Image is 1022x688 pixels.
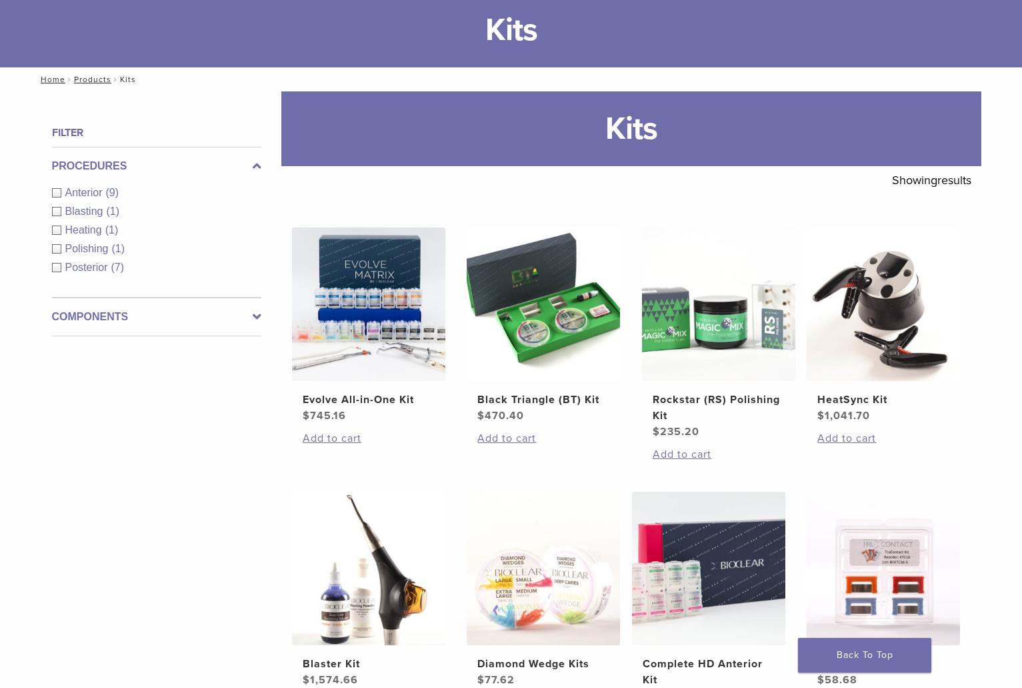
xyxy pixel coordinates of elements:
[817,673,825,687] span: $
[106,206,119,217] span: (1)
[817,409,825,422] span: $
[477,430,609,446] a: Add to cart: “Black Triangle (BT) Kit”
[806,228,961,424] a: HeatSync KitHeatSync Kit $1,041.70
[632,492,785,645] img: Complete HD Anterior Kit
[653,446,785,462] a: Add to cart: “Rockstar (RS) Polishing Kit”
[303,656,435,672] h2: Blaster Kit
[806,492,961,688] a: TruContact KitTruContact Kit $58.68
[31,67,991,91] nav: Kits
[653,425,660,438] span: $
[74,75,111,84] a: Products
[643,656,775,688] h2: Complete HD Anterior Kit
[292,228,445,381] img: Evolve All-in-One Kit
[303,673,358,687] bdi: 1,574.66
[477,673,485,687] span: $
[65,243,112,254] span: Polishing
[291,492,447,688] a: Blaster KitBlaster Kit $1,574.66
[817,430,949,446] a: Add to cart: “HeatSync Kit”
[641,228,797,440] a: Rockstar (RS) Polishing KitRockstar (RS) Polishing Kit $235.20
[798,638,931,673] a: Back To Top
[807,492,960,645] img: TruContact Kit
[105,224,119,236] span: (1)
[477,392,609,408] h2: Black Triangle (BT) Kit
[111,262,125,273] span: (7)
[65,224,105,236] span: Heating
[303,430,435,446] a: Add to cart: “Evolve All-in-One Kit”
[642,228,795,381] img: Rockstar (RS) Polishing Kit
[892,166,971,194] p: Showing results
[303,392,435,408] h2: Evolve All-in-One Kit
[653,425,699,438] bdi: 235.20
[466,492,621,688] a: Diamond Wedge KitsDiamond Wedge Kits $77.62
[477,409,485,422] span: $
[52,158,261,174] label: Procedures
[281,91,981,166] h1: Kits
[467,492,620,645] img: Diamond Wedge Kits
[37,75,65,84] a: Home
[65,187,106,198] span: Anterior
[292,492,445,645] img: Blaster Kit
[291,228,447,424] a: Evolve All-in-One KitEvolve All-in-One Kit $745.16
[111,243,125,254] span: (1)
[303,409,310,422] span: $
[477,673,515,687] bdi: 77.62
[106,187,119,198] span: (9)
[817,392,949,408] h2: HeatSync Kit
[303,673,310,687] span: $
[52,125,261,141] h4: Filter
[467,228,620,381] img: Black Triangle (BT) Kit
[111,76,120,83] span: /
[653,392,785,424] h2: Rockstar (RS) Polishing Kit
[52,309,261,325] label: Components
[65,206,107,217] span: Blasting
[466,228,621,424] a: Black Triangle (BT) KitBlack Triangle (BT) Kit $470.40
[303,409,346,422] bdi: 745.16
[817,673,857,687] bdi: 58.68
[65,76,74,83] span: /
[65,262,111,273] span: Posterior
[477,409,524,422] bdi: 470.40
[807,228,960,381] img: HeatSync Kit
[817,409,870,422] bdi: 1,041.70
[477,656,609,672] h2: Diamond Wedge Kits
